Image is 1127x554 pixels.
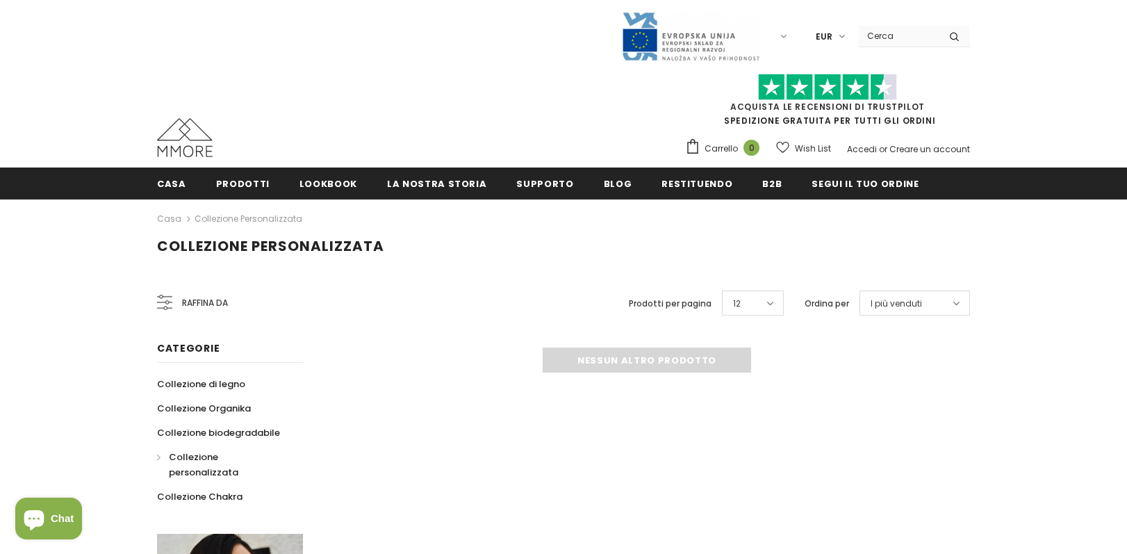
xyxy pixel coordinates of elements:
[11,498,86,543] inbox-online-store-chat: Shopify online store chat
[516,168,573,199] a: supporto
[157,211,181,227] a: Casa
[216,168,270,199] a: Prodotti
[195,213,302,225] a: Collezione personalizzata
[661,177,732,190] span: Restituendo
[157,372,245,396] a: Collezione di legno
[816,30,832,44] span: EUR
[871,297,922,311] span: I più venduti
[157,490,242,503] span: Collezione Chakra
[157,118,213,157] img: Casi MMORE
[762,177,782,190] span: B2B
[157,168,186,199] a: Casa
[216,177,270,190] span: Prodotti
[299,177,357,190] span: Lookbook
[169,450,238,479] span: Collezione personalizzata
[157,421,280,445] a: Collezione biodegradabile
[847,143,877,155] a: Accedi
[157,484,242,509] a: Collezione Chakra
[182,295,228,311] span: Raffina da
[730,101,925,113] a: Acquista le recensioni di TrustPilot
[743,140,759,156] span: 0
[516,177,573,190] span: supporto
[685,138,766,159] a: Carrello 0
[157,402,251,415] span: Collezione Organika
[157,236,384,256] span: Collezione personalizzata
[661,168,732,199] a: Restituendo
[758,74,897,101] img: Fidati di Pilot Stars
[629,297,711,311] label: Prodotti per pagina
[776,136,831,161] a: Wish List
[387,177,486,190] span: La nostra storia
[621,30,760,42] a: Javni Razpis
[157,426,280,439] span: Collezione biodegradabile
[889,143,970,155] a: Creare un account
[733,297,741,311] span: 12
[705,142,738,156] span: Carrello
[812,177,919,190] span: Segui il tuo ordine
[805,297,849,311] label: Ordina per
[157,377,245,391] span: Collezione di legno
[387,168,486,199] a: La nostra storia
[812,168,919,199] a: Segui il tuo ordine
[795,142,831,156] span: Wish List
[157,177,186,190] span: Casa
[604,177,632,190] span: Blog
[604,168,632,199] a: Blog
[299,168,357,199] a: Lookbook
[685,80,970,127] span: SPEDIZIONE GRATUITA PER TUTTI GLI ORDINI
[859,26,939,46] input: Search Site
[157,396,251,421] a: Collezione Organika
[157,341,220,355] span: Categorie
[879,143,887,155] span: or
[621,11,760,62] img: Javni Razpis
[157,445,288,484] a: Collezione personalizzata
[762,168,782,199] a: B2B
